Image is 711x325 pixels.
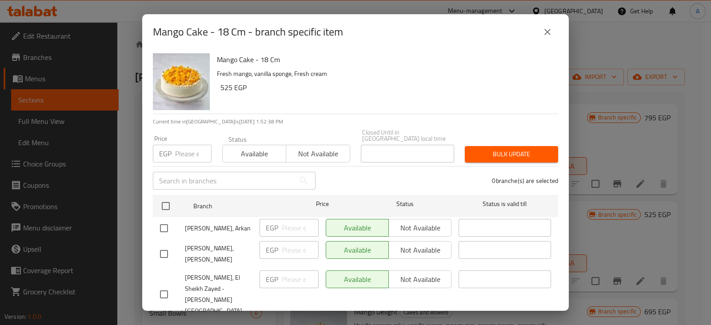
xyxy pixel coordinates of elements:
[185,243,252,265] span: [PERSON_NAME], [PERSON_NAME]
[217,53,551,66] h6: Mango Cake - 18 Cm
[282,270,319,288] input: Please enter price
[293,198,352,210] span: Price
[266,274,278,285] p: EGP
[185,272,252,317] span: [PERSON_NAME], El Sheikh Zayed - [PERSON_NAME][GEOGRAPHIC_DATA]
[153,25,343,39] h2: Mango Cake - 18 Cm - branch specific item
[472,149,551,160] span: Bulk update
[359,198,451,210] span: Status
[193,201,286,212] span: Branch
[537,21,558,43] button: close
[220,81,551,94] h6: 525 EGP
[175,145,212,162] input: Please enter price
[266,222,278,233] p: EGP
[159,148,172,159] p: EGP
[153,53,210,110] img: Mango Cake - 18 Cm
[153,118,558,126] p: Current time in [GEOGRAPHIC_DATA] is [DATE] 1:52:38 PM
[290,147,346,160] span: Not available
[217,68,551,79] p: Fresh mango, vanilla sponge, Fresh cream
[286,145,350,162] button: Not available
[222,145,286,162] button: Available
[459,198,551,210] span: Status is valid till
[282,219,319,237] input: Please enter price
[266,245,278,255] p: EGP
[226,147,283,160] span: Available
[465,146,558,162] button: Bulk update
[185,223,252,234] span: [PERSON_NAME], Arkan
[492,176,558,185] p: 0 branche(s) are selected
[282,241,319,259] input: Please enter price
[153,172,295,190] input: Search in branches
